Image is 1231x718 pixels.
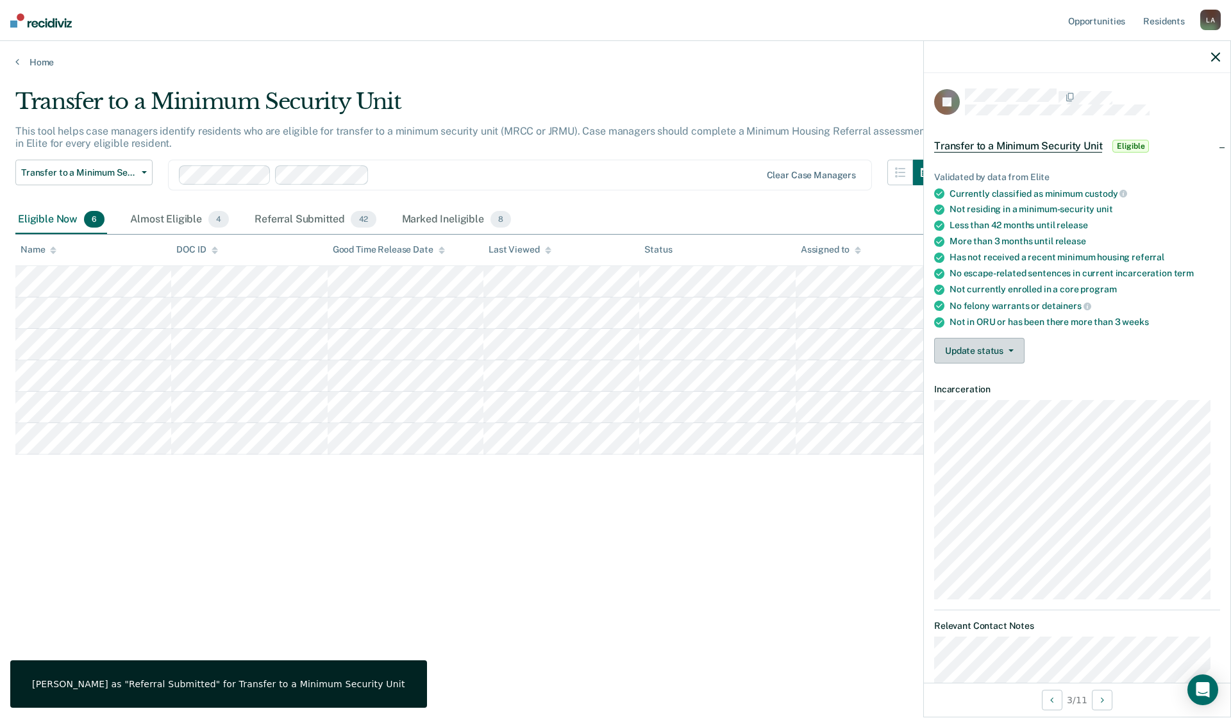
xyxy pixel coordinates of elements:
span: program [1080,284,1116,294]
div: Currently classified as minimum [950,188,1220,199]
button: Previous Opportunity [1042,690,1062,710]
div: Transfer to a Minimum Security UnitEligible [924,126,1230,167]
span: 42 [351,211,376,228]
span: 4 [208,211,229,228]
dt: Relevant Contact Notes [934,621,1220,631]
div: Open Intercom Messenger [1187,674,1218,705]
div: Assigned to [801,244,861,255]
div: Not in ORU or has been there more than 3 [950,317,1220,328]
div: Not currently enrolled in a core [950,284,1220,295]
div: No felony warrants or [950,300,1220,312]
a: Home [15,56,1216,68]
div: Marked Ineligible [399,206,514,234]
span: weeks [1122,317,1148,327]
div: Validated by data from Elite [934,172,1220,183]
button: Update status [934,338,1025,363]
div: Clear case managers [767,170,856,181]
span: term [1174,268,1194,278]
div: More than 3 months until [950,236,1220,247]
div: No escape-related sentences in current incarceration [950,268,1220,279]
span: referral [1132,252,1164,262]
div: 3 / 11 [924,683,1230,717]
div: DOC ID [176,244,217,255]
span: custody [1085,188,1128,199]
span: 8 [490,211,511,228]
div: Almost Eligible [128,206,231,234]
div: Status [644,244,672,255]
span: Eligible [1112,140,1149,153]
span: unit [1096,204,1112,214]
span: detainers [1042,301,1091,311]
div: Transfer to a Minimum Security Unit [15,88,939,125]
span: release [1057,220,1087,230]
span: release [1055,236,1086,246]
button: Next Opportunity [1092,690,1112,710]
div: Name [21,244,56,255]
div: Less than 42 months until [950,220,1220,231]
img: Recidiviz [10,13,72,28]
div: Eligible Now [15,206,107,234]
div: Has not received a recent minimum housing [950,252,1220,263]
dt: Incarceration [934,384,1220,395]
p: This tool helps case managers identify residents who are eligible for transfer to a minimum secur... [15,125,929,149]
div: Not residing in a minimum-security [950,204,1220,215]
div: Good Time Release Date [333,244,445,255]
span: 6 [84,211,105,228]
div: [PERSON_NAME] as "Referral Submitted" for Transfer to a Minimum Security Unit [32,678,405,690]
span: Transfer to a Minimum Security Unit [934,140,1102,153]
span: Transfer to a Minimum Security Unit [21,167,137,178]
div: L A [1200,10,1221,30]
div: Referral Submitted [252,206,378,234]
div: Last Viewed [489,244,551,255]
